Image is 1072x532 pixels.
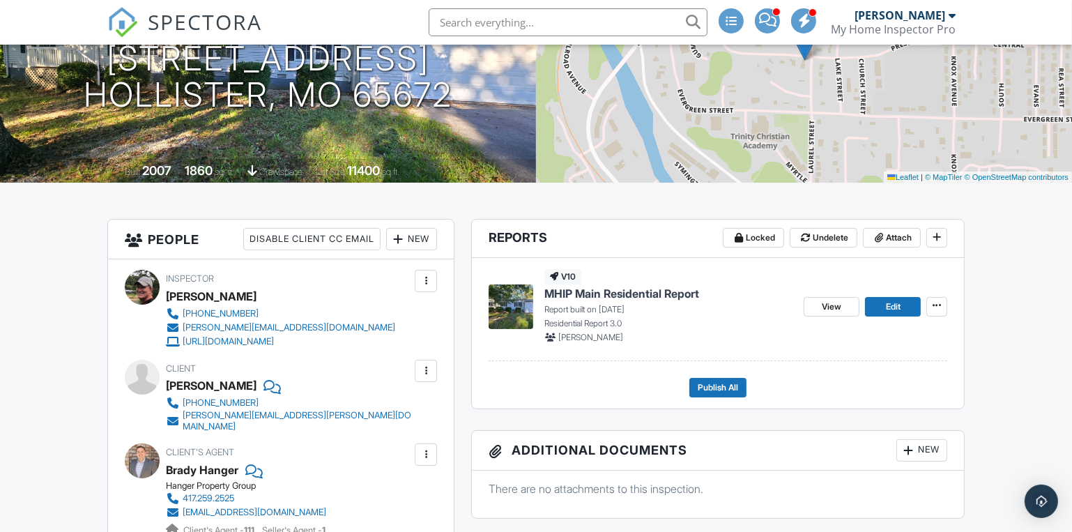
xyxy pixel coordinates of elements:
h3: Additional Documents [472,431,964,471]
a: Leaflet [887,173,919,181]
a: SPECTORA [107,19,262,48]
div: [PERSON_NAME][EMAIL_ADDRESS][DOMAIN_NAME] [183,322,395,333]
a: [URL][DOMAIN_NAME] [166,335,395,349]
a: [EMAIL_ADDRESS][DOMAIN_NAME] [166,506,326,519]
p: There are no attachments to this inspection. [489,481,947,496]
span: sq.ft. [383,167,400,177]
a: [PHONE_NUMBER] [166,307,395,321]
img: Marker [796,32,813,61]
div: [PHONE_NUMBER] [183,397,259,409]
div: [PERSON_NAME] [166,286,256,307]
div: [PHONE_NUMBER] [183,308,259,319]
span: Lot Size [316,167,346,177]
a: © OpenStreetMap contributors [965,173,1069,181]
span: | [921,173,923,181]
span: Inspector [166,273,214,284]
div: My Home Inspector Pro [831,22,956,36]
a: Brady Hanger [166,459,238,480]
span: Built [125,167,141,177]
div: 417.259.2525 [183,493,234,504]
div: Disable Client CC Email [243,228,381,250]
span: Client's Agent [166,447,234,457]
div: Hanger Property Group [166,480,337,492]
span: SPECTORA [148,7,262,36]
span: sq. ft. [215,167,235,177]
a: [PHONE_NUMBER] [166,396,412,410]
div: Open Intercom Messenger [1025,485,1058,518]
span: crawlspace [260,167,303,177]
img: The Best Home Inspection Software - Spectora [107,7,138,38]
div: [URL][DOMAIN_NAME] [183,336,274,347]
div: [PERSON_NAME] [166,375,256,396]
h1: [STREET_ADDRESS] Hollister, MO 65672 [84,40,452,114]
a: 417.259.2525 [166,492,326,506]
span: Client [166,363,196,374]
h3: People [108,220,454,259]
a: © MapTiler [925,173,963,181]
div: 1860 [185,163,213,178]
div: 11400 [348,163,381,178]
div: [EMAIL_ADDRESS][DOMAIN_NAME] [183,507,326,518]
div: [PERSON_NAME] [855,8,945,22]
div: 2007 [143,163,172,178]
div: New [386,228,437,250]
div: [PERSON_NAME][EMAIL_ADDRESS][PERSON_NAME][DOMAIN_NAME] [183,410,412,432]
div: New [896,439,947,462]
a: [PERSON_NAME][EMAIL_ADDRESS][PERSON_NAME][DOMAIN_NAME] [166,410,412,432]
a: [PERSON_NAME][EMAIL_ADDRESS][DOMAIN_NAME] [166,321,395,335]
input: Search everything... [429,8,707,36]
